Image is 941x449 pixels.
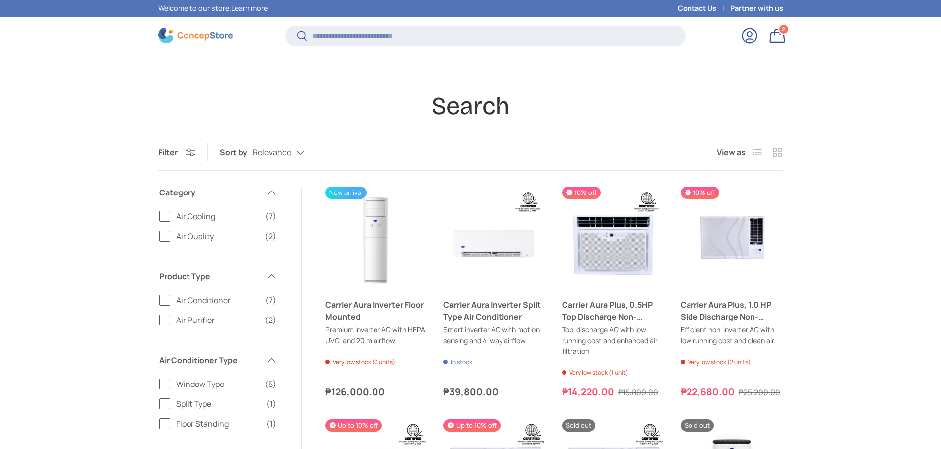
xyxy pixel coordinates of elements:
span: Split Type [176,398,260,410]
span: New arrival [325,187,367,199]
img: ConcepStore [158,28,233,43]
span: Relevance [253,148,291,157]
span: Air Cooling [176,210,259,222]
span: Filter [158,147,178,158]
span: Air Conditioner [176,294,259,306]
span: 10% off [562,187,601,199]
a: Carrier Aura Inverter Floor Mounted [325,187,428,289]
a: Carrier Aura Inverter Split Type Air Conditioner [443,299,546,322]
button: Relevance [253,144,324,161]
span: (5) [265,378,276,390]
button: Filter [158,147,195,158]
a: Carrier Aura Plus, 1.0 HP Side Discharge Non-Inverter [681,187,783,289]
a: Contact Us [678,3,730,14]
span: (1) [266,418,276,430]
span: 10% off [681,187,719,199]
label: Sort by [220,146,253,158]
span: Sold out [681,419,714,432]
span: Window Type [176,378,259,390]
a: Carrier Aura Inverter Floor Mounted [325,299,428,322]
span: 2 [782,25,785,33]
span: Up to 10% off [325,419,382,432]
span: Product Type [159,270,260,282]
summary: Product Type [159,258,276,294]
span: Sold out [562,419,595,432]
p: Welcome to our store. [158,3,268,14]
span: View as [717,146,746,158]
span: (7) [265,294,276,306]
span: (7) [265,210,276,222]
span: Up to 10% off [443,419,500,432]
summary: Category [159,175,276,210]
a: Partner with us [730,3,783,14]
span: (1) [266,398,276,410]
span: Air Conditioner Type [159,354,260,366]
h1: Search [158,91,783,122]
summary: Air Conditioner Type [159,342,276,378]
span: Floor Standing [176,418,260,430]
a: Learn more [231,3,268,13]
span: Air Quality [176,230,259,242]
a: Carrier Aura Plus, 1.0 HP Side Discharge Non-Inverter [681,299,783,322]
span: (2) [265,230,276,242]
span: Air Purifier [176,314,259,326]
span: (2) [265,314,276,326]
a: Carrier Aura Plus, 0.5HP Top Discharge Non-Inverter [562,187,665,289]
span: Category [159,187,260,198]
a: Carrier Aura Inverter Split Type Air Conditioner [443,187,546,289]
a: Carrier Aura Plus, 0.5HP Top Discharge Non-Inverter [562,299,665,322]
